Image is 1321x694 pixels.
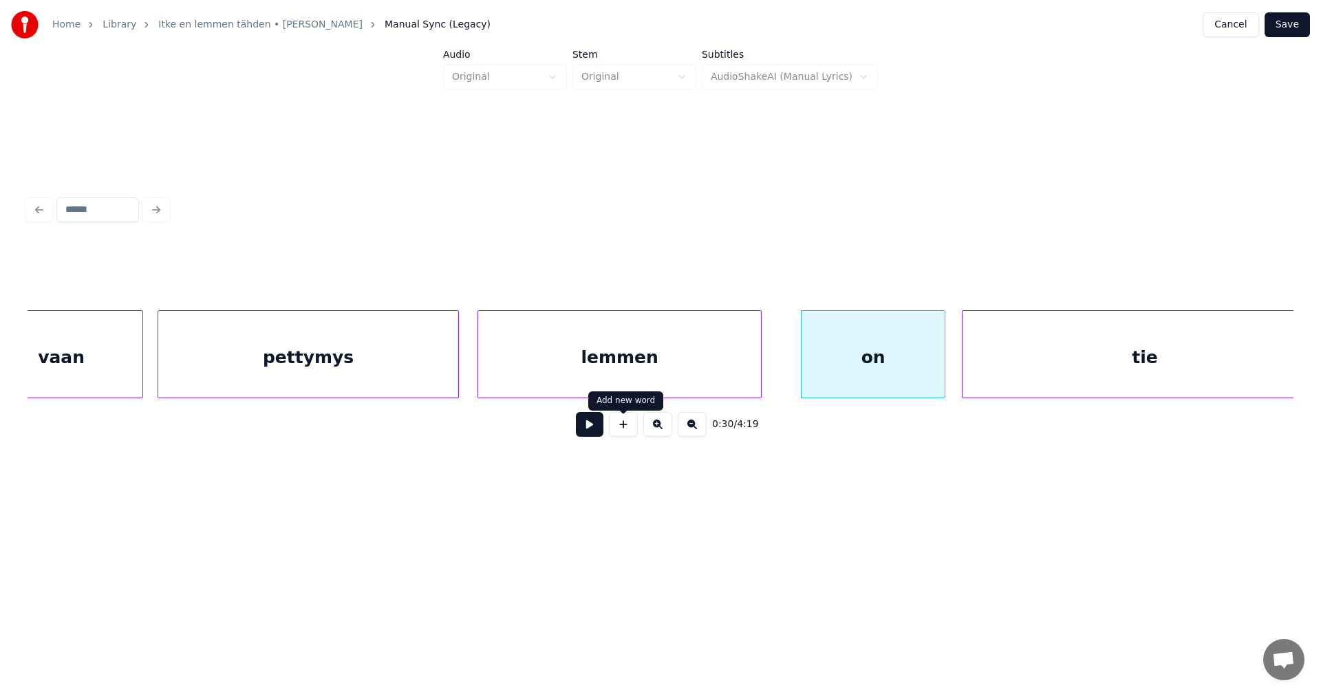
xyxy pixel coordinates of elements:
[702,50,878,59] label: Subtitles
[712,418,733,431] span: 0:30
[1203,12,1258,37] button: Cancel
[712,418,745,431] div: /
[158,18,363,32] a: Itke en lemmen tähden • [PERSON_NAME]
[52,18,80,32] a: Home
[11,11,39,39] img: youka
[1265,12,1310,37] button: Save
[1263,639,1304,680] div: Avoin keskustelu
[52,18,491,32] nav: breadcrumb
[443,50,567,59] label: Audio
[737,418,758,431] span: 4:19
[103,18,136,32] a: Library
[572,50,696,59] label: Stem
[597,395,655,406] div: Add new word
[385,18,491,32] span: Manual Sync (Legacy)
